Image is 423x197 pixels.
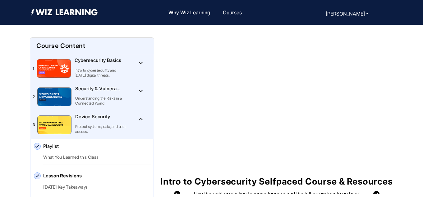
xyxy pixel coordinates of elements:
mat-icon: keyboard_arrow_down [137,59,145,67]
span: Lesson Revisions [43,172,140,180]
p: Protect systems, data, and user access. [75,124,126,134]
button: Toggle [object Object]Cybersecurity Basics [135,56,147,68]
p: Intro to Cybersecurity Selfpaced Course & Resources [160,177,393,186]
button: Toggle [object Object]Device Security [135,112,147,125]
p: 1 [33,63,34,73]
p: Understanding the Risks in a Connected World [75,96,126,106]
p: What You Learned this Class [43,155,140,160]
span: Playlist [43,143,140,150]
p: 3 [33,120,35,130]
mat-tree-node: Toggle [object Object]Device Security [31,111,153,139]
p: Device Security [75,113,122,120]
p: Security & Vulnerabilities [75,85,122,92]
p: Course Content [36,43,148,49]
a: Courses [220,6,244,19]
p: 2 [33,92,35,102]
mat-icon: keyboard_arrow_up [137,115,145,123]
p: Intro to cybersecurity and [DATE] digital threats. [75,68,126,78]
mat-icon: keyboard_arrow_down [137,87,145,95]
p: [DATE] Key Takeaways [43,185,140,190]
p: Cybersecurity Basics [75,57,121,64]
button: Toggle [object Object]Security & Vulnerabilities [135,84,147,97]
mat-tree-node: Toggle [object Object]Security & Vulnerabilities [31,83,153,111]
mat-tree-node: Toggle [object Object]Cybersecurity Basics [31,54,153,83]
a: Why Wiz Learning [166,6,213,19]
button: [PERSON_NAME] [324,9,370,18]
